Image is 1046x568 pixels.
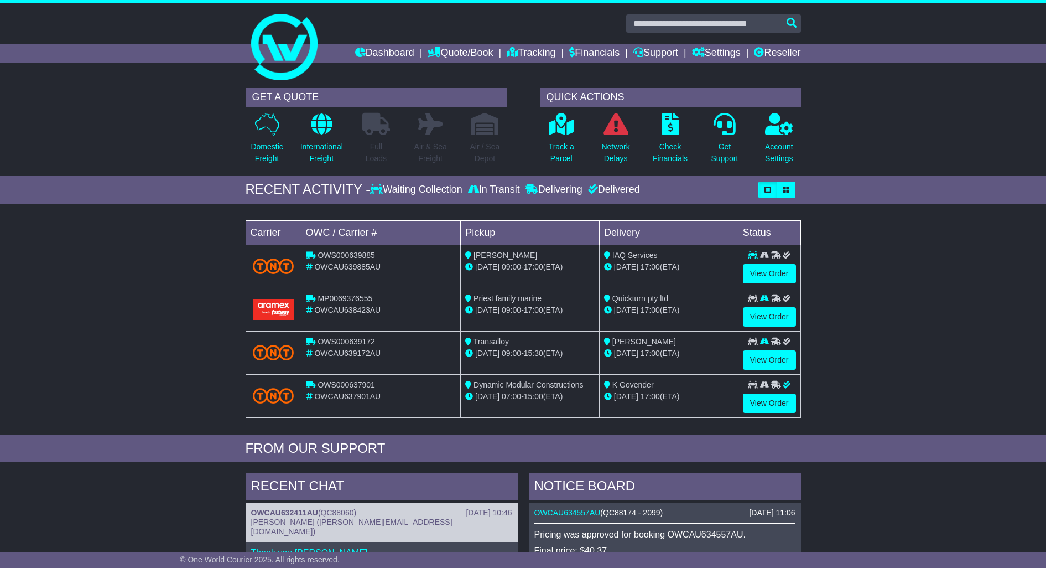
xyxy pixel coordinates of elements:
[612,294,668,303] span: Quickturn pty ltd
[604,304,733,316] div: (ETA)
[321,508,354,517] span: QC88060
[765,141,793,164] p: Account Settings
[318,294,372,303] span: MP0069376555
[749,508,795,518] div: [DATE] 11:06
[754,44,800,63] a: Reseller
[362,141,390,164] p: Full Loads
[524,392,543,401] span: 15:00
[301,220,461,245] td: OWC / Carrier #
[743,394,796,413] a: View Order
[246,182,371,198] div: RECENT ACTIVITY -
[549,141,574,164] p: Track a Parcel
[428,44,493,63] a: Quote/Book
[465,261,595,273] div: - (ETA)
[466,508,512,518] div: [DATE] 10:46
[475,262,499,271] span: [DATE]
[743,350,796,370] a: View Order
[710,112,738,171] a: GetSupport
[601,141,629,164] p: Network Delays
[612,337,676,346] span: [PERSON_NAME]
[318,380,375,389] span: OWS000637901
[475,392,499,401] span: [DATE]
[253,345,294,360] img: TNT_Domestic.png
[601,112,630,171] a: NetworkDelays
[743,264,796,283] a: View Order
[614,349,638,358] span: [DATE]
[318,251,375,260] span: OWS000639885
[534,508,795,518] div: ( )
[641,262,660,271] span: 17:00
[314,349,381,358] span: OWCAU639172AU
[764,112,794,171] a: AccountSettings
[473,294,542,303] span: Priest family marine
[251,141,283,164] p: Domestic Freight
[540,88,801,107] div: QUICK ACTIONS
[569,44,620,63] a: Financials
[524,349,543,358] span: 15:30
[692,44,741,63] a: Settings
[473,251,537,260] span: [PERSON_NAME]
[465,304,595,316] div: - (ETA)
[604,261,733,273] div: (ETA)
[300,141,343,164] p: International Freight
[314,262,381,271] span: OWCAU639885AU
[314,306,381,314] span: OWCAU638423AU
[743,307,796,327] a: View Order
[300,112,344,171] a: InternationalFreight
[253,259,294,273] img: TNT_Domestic.png
[653,141,688,164] p: Check Financials
[524,306,543,314] span: 17:00
[253,388,294,403] img: TNT_Domestic.png
[524,262,543,271] span: 17:00
[465,391,595,402] div: - (ETA)
[470,141,500,164] p: Air / Sea Depot
[465,184,523,196] div: In Transit
[251,508,318,517] a: OWCAU632411AU
[251,518,452,536] span: [PERSON_NAME] ([PERSON_NAME][EMAIL_ADDRESS][DOMAIN_NAME])
[507,44,555,63] a: Tracking
[250,112,283,171] a: DomesticFreight
[548,112,575,171] a: Track aParcel
[641,306,660,314] span: 17:00
[180,555,340,564] span: © One World Courier 2025. All rights reserved.
[502,306,521,314] span: 09:00
[314,392,381,401] span: OWCAU637901AU
[246,88,507,107] div: GET A QUOTE
[370,184,465,196] div: Waiting Collection
[604,391,733,402] div: (ETA)
[318,337,375,346] span: OWS000639172
[633,44,678,63] a: Support
[475,306,499,314] span: [DATE]
[652,112,688,171] a: CheckFinancials
[534,529,795,540] p: Pricing was approved for booking OWCAU634557AU.
[612,380,654,389] span: K Govender
[465,348,595,359] div: - (ETA)
[473,337,509,346] span: Transalloy
[614,306,638,314] span: [DATE]
[641,349,660,358] span: 17:00
[246,441,801,457] div: FROM OUR SUPPORT
[502,262,521,271] span: 09:00
[475,349,499,358] span: [DATE]
[355,44,414,63] a: Dashboard
[585,184,640,196] div: Delivered
[612,251,658,260] span: IAQ Services
[529,473,801,503] div: NOTICE BOARD
[603,508,660,517] span: QC88174 - 2099
[414,141,447,164] p: Air & Sea Freight
[523,184,585,196] div: Delivering
[534,545,795,556] p: Final price: $40.37.
[641,392,660,401] span: 17:00
[502,392,521,401] span: 07:00
[246,220,301,245] td: Carrier
[534,508,601,517] a: OWCAU634557AU
[253,299,294,319] img: Aramex.png
[614,262,638,271] span: [DATE]
[599,220,738,245] td: Delivery
[251,508,512,518] div: ( )
[604,348,733,359] div: (ETA)
[473,380,583,389] span: Dynamic Modular Constructions
[614,392,638,401] span: [DATE]
[711,141,738,164] p: Get Support
[502,349,521,358] span: 09:00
